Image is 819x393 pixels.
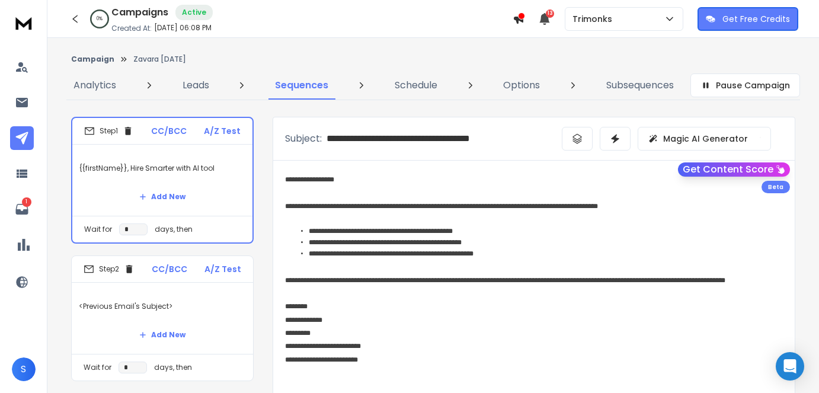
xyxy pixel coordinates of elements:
button: Get Content Score [678,162,790,177]
img: logo [12,12,36,34]
p: Schedule [395,78,437,92]
p: Analytics [73,78,116,92]
p: 1 [22,197,31,207]
li: Step2CC/BCCA/Z Test<Previous Email's Subject>Add NewWait fordays, then [71,255,254,381]
div: Beta [762,181,790,193]
button: Campaign [71,55,114,64]
p: [DATE] 06:08 PM [154,23,212,33]
p: 0 % [97,15,103,23]
div: Step 2 [84,264,135,274]
button: Pause Campaign [690,74,800,97]
p: {{firstName}}, Hire Smarter with AI tool [79,152,245,185]
h1: Campaigns [111,5,168,20]
a: Subsequences [599,71,681,100]
a: Options [496,71,547,100]
button: Add New [130,185,195,209]
a: Analytics [66,71,123,100]
p: Options [503,78,540,92]
p: A/Z Test [204,263,241,275]
p: Get Free Credits [722,13,790,25]
li: Step1CC/BCCA/Z Test{{firstName}}, Hire Smarter with AI toolAdd NewWait fordays, then [71,117,254,244]
p: Wait for [84,225,112,234]
a: Leads [175,71,216,100]
div: Step 1 [84,126,133,136]
p: Wait for [84,363,111,372]
span: 13 [546,9,554,18]
p: Sequences [275,78,328,92]
p: CC/BCC [151,125,187,137]
a: Sequences [268,71,335,100]
p: Subject: [285,132,322,146]
a: 1 [10,197,34,221]
p: Leads [183,78,209,92]
button: Add New [130,323,195,347]
div: Active [175,5,213,20]
div: Open Intercom Messenger [776,352,804,381]
button: S [12,357,36,381]
p: Zavara [DATE] [133,55,186,64]
a: Schedule [388,71,444,100]
p: A/Z Test [204,125,241,137]
p: Magic AI Generator [663,133,748,145]
p: Subsequences [606,78,674,92]
p: <Previous Email's Subject> [79,290,246,323]
p: Created At: [111,24,152,33]
button: Magic AI Generator [638,127,771,151]
p: days, then [154,363,192,372]
p: Trimonks [572,13,617,25]
button: Get Free Credits [698,7,798,31]
p: days, then [155,225,193,234]
p: CC/BCC [152,263,187,275]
